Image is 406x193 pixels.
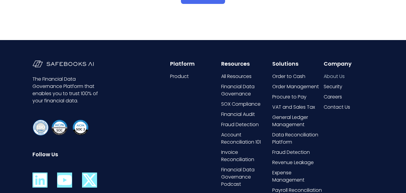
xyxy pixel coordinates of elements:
[221,111,255,118] span: Financial Audit
[272,104,315,111] span: VAT and Sales Tax
[324,83,342,90] span: Security
[324,104,374,111] a: Contact Us
[221,121,271,128] a: Fraud Detection
[272,169,322,184] a: Expense Management
[272,73,322,80] a: Order to Cash
[272,93,307,101] span: Procure to Pay
[272,83,319,90] span: Order Management
[272,149,310,156] span: Fraud Detection
[324,93,342,101] span: Careers
[170,73,220,80] a: Product
[324,83,374,90] a: Security
[272,93,322,101] a: Procure to Pay
[272,104,322,111] a: VAT and Sales Tax
[324,93,374,101] a: Careers
[272,149,322,156] a: Fraud Detection
[324,73,374,80] a: About Us
[221,101,261,108] span: SOX Compliance
[221,83,271,98] a: Financial Data Governance
[272,131,322,146] a: Data Reconciliation Platform
[272,73,305,80] span: Order to Cash
[272,159,322,166] a: Revenue Leakage
[221,73,252,80] span: All Resources
[32,151,101,158] h6: Follow Us
[272,114,322,128] a: General Ledger Management
[221,121,259,128] span: Fraud Detection
[221,131,271,146] a: Account Reconciliation 101
[221,61,271,67] h6: Resources
[221,149,271,163] a: Invoice Reconciliation
[324,104,350,111] span: Contact Us
[221,166,271,188] a: Financial Data Governance Podcast
[221,111,271,118] a: Financial Audit
[170,61,220,67] h6: Platform
[170,73,189,80] span: Product
[221,101,271,108] a: SOX Compliance
[272,83,322,90] a: Order Management
[272,159,314,166] span: Revenue Leakage
[221,73,271,80] a: All Resources
[32,76,101,104] p: The Financial Data Governance Platform that enables you to trust 100% of your financial data.
[272,61,322,67] h6: Solutions
[324,61,374,67] h6: Company
[324,73,345,80] span: About Us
